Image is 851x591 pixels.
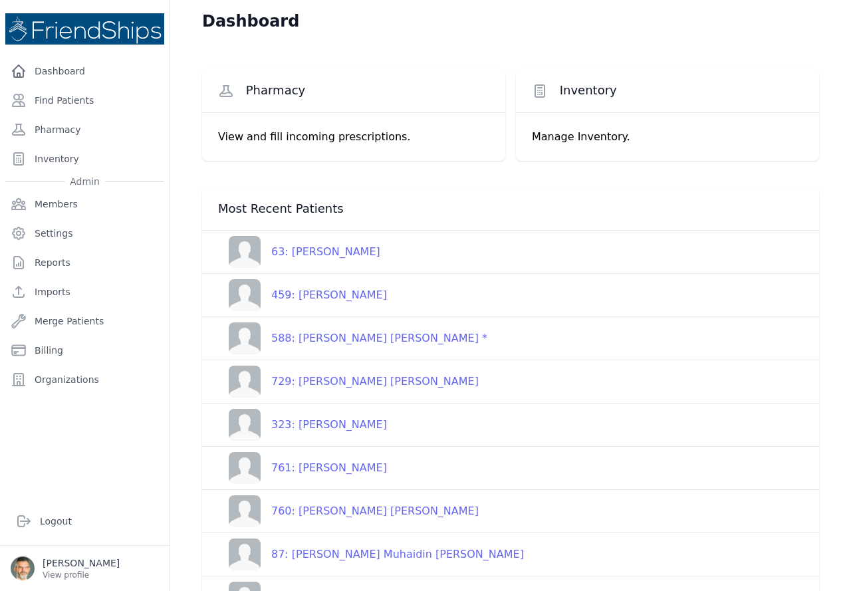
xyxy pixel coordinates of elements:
[218,452,387,484] a: 761: [PERSON_NAME]
[218,538,524,570] a: 87: [PERSON_NAME] Muhaidin [PERSON_NAME]
[64,175,105,188] span: Admin
[532,129,803,145] p: Manage Inventory.
[229,495,261,527] img: person-242608b1a05df3501eefc295dc1bc67a.jpg
[229,409,261,441] img: person-242608b1a05df3501eefc295dc1bc67a.jpg
[202,11,299,32] h1: Dashboard
[5,87,164,114] a: Find Patients
[261,417,387,433] div: 323: [PERSON_NAME]
[218,129,489,145] p: View and fill incoming prescriptions.
[229,322,261,354] img: person-242608b1a05df3501eefc295dc1bc67a.jpg
[261,460,387,476] div: 761: [PERSON_NAME]
[43,570,120,580] p: View profile
[218,322,487,354] a: 588: [PERSON_NAME] [PERSON_NAME] *
[261,546,524,562] div: 87: [PERSON_NAME] Muhaidin [PERSON_NAME]
[5,366,164,393] a: Organizations
[261,374,479,390] div: 729: [PERSON_NAME] [PERSON_NAME]
[246,82,306,98] span: Pharmacy
[5,308,164,334] a: Merge Patients
[218,279,387,311] a: 459: [PERSON_NAME]
[218,201,344,217] span: Most Recent Patients
[5,220,164,247] a: Settings
[516,69,819,161] a: Inventory Manage Inventory.
[218,236,380,268] a: 63: [PERSON_NAME]
[229,452,261,484] img: person-242608b1a05df3501eefc295dc1bc67a.jpg
[218,409,387,441] a: 323: [PERSON_NAME]
[261,330,487,346] div: 588: [PERSON_NAME] [PERSON_NAME] *
[229,279,261,311] img: person-242608b1a05df3501eefc295dc1bc67a.jpg
[229,538,261,570] img: person-242608b1a05df3501eefc295dc1bc67a.jpg
[5,337,164,364] a: Billing
[261,503,479,519] div: 760: [PERSON_NAME] [PERSON_NAME]
[11,508,159,534] a: Logout
[218,495,479,527] a: 760: [PERSON_NAME] [PERSON_NAME]
[229,366,261,398] img: person-242608b1a05df3501eefc295dc1bc67a.jpg
[261,244,380,260] div: 63: [PERSON_NAME]
[5,191,164,217] a: Members
[5,58,164,84] a: Dashboard
[261,287,387,303] div: 459: [PERSON_NAME]
[560,82,617,98] span: Inventory
[229,236,261,268] img: person-242608b1a05df3501eefc295dc1bc67a.jpg
[5,249,164,276] a: Reports
[5,116,164,143] a: Pharmacy
[202,69,505,161] a: Pharmacy View and fill incoming prescriptions.
[218,366,479,398] a: 729: [PERSON_NAME] [PERSON_NAME]
[5,146,164,172] a: Inventory
[43,556,120,570] p: [PERSON_NAME]
[5,279,164,305] a: Imports
[5,13,164,45] img: Medical Missions EMR
[11,556,159,580] a: [PERSON_NAME] View profile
